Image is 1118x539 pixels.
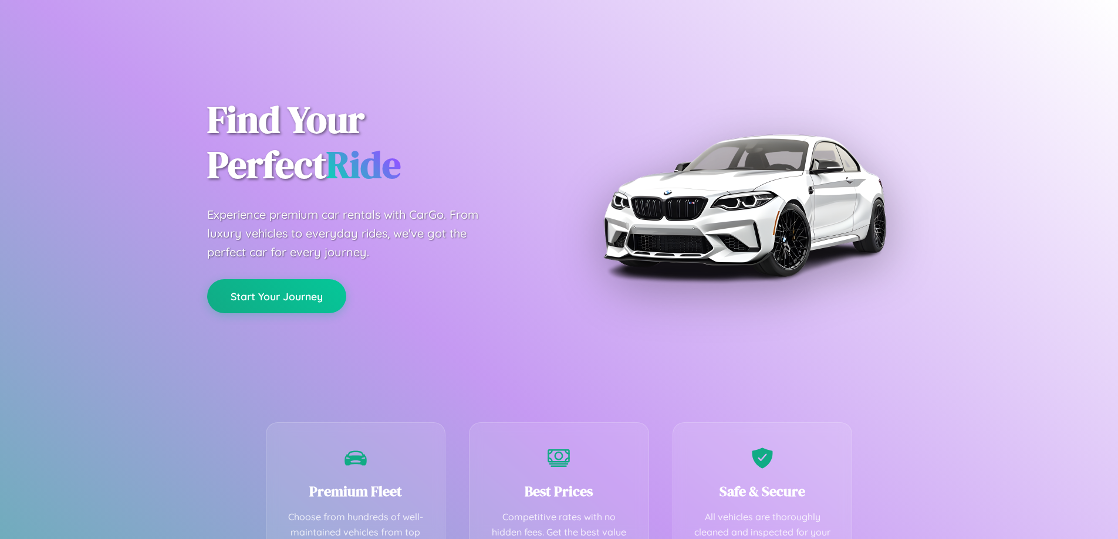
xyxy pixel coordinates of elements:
[597,59,891,352] img: Premium BMW car rental vehicle
[284,482,428,501] h3: Premium Fleet
[691,482,835,501] h3: Safe & Secure
[207,205,501,262] p: Experience premium car rentals with CarGo. From luxury vehicles to everyday rides, we've got the ...
[207,97,542,188] h1: Find Your Perfect
[207,279,346,313] button: Start Your Journey
[487,482,631,501] h3: Best Prices
[326,139,401,190] span: Ride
